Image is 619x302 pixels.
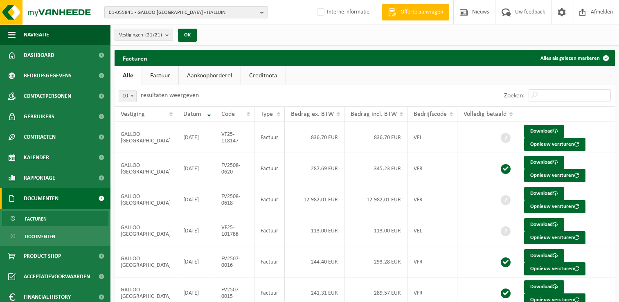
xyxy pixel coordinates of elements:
[504,92,524,99] label: Zoeken:
[24,168,55,188] span: Rapportage
[344,122,407,153] td: 836,70 EUR
[398,8,445,16] span: Offerte aanvragen
[179,66,241,85] a: Aankoopborderel
[119,29,162,41] span: Vestigingen
[524,156,564,169] a: Download
[115,184,177,215] td: GALLOO [GEOGRAPHIC_DATA]
[315,6,369,18] label: Interne informatie
[241,66,286,85] a: Creditnota
[142,66,178,85] a: Factuur
[344,246,407,277] td: 293,28 EUR
[177,246,215,277] td: [DATE]
[24,266,90,287] span: Acceptatievoorwaarden
[115,29,173,41] button: Vestigingen(21/21)
[24,147,49,168] span: Kalender
[524,125,564,138] a: Download
[109,7,257,19] span: 01-055841 - GALLOO [GEOGRAPHIC_DATA] - HALLUIN
[407,184,457,215] td: VFR
[141,92,199,99] label: resultaten weergeven
[104,6,268,18] button: 01-055841 - GALLOO [GEOGRAPHIC_DATA] - HALLUIN
[524,249,564,262] a: Download
[221,111,235,117] span: Code
[285,184,344,215] td: 12.982,01 EUR
[407,215,457,246] td: VEL
[254,153,285,184] td: Factuur
[215,153,255,184] td: FV2508-0620
[524,262,585,275] button: Opnieuw versturen
[344,184,407,215] td: 12.982,01 EUR
[344,215,407,246] td: 113,00 EUR
[24,127,56,147] span: Contracten
[24,188,59,209] span: Documenten
[407,122,457,153] td: VEL
[177,153,215,184] td: [DATE]
[183,111,201,117] span: Datum
[261,111,273,117] span: Type
[407,153,457,184] td: VFR
[254,215,285,246] td: Factuur
[285,153,344,184] td: 287,69 EUR
[524,187,564,200] a: Download
[115,66,142,85] a: Alle
[25,211,47,227] span: Facturen
[534,50,614,66] button: Alles als gelezen markeren
[524,280,564,293] a: Download
[464,111,506,117] span: Volledig betaald
[24,106,54,127] span: Gebruikers
[285,246,344,277] td: 244,40 EUR
[115,153,177,184] td: GALLOO [GEOGRAPHIC_DATA]
[115,50,155,66] h2: Facturen
[145,32,162,38] count: (21/21)
[115,246,177,277] td: GALLOO [GEOGRAPHIC_DATA]
[24,246,61,266] span: Product Shop
[177,184,215,215] td: [DATE]
[524,200,585,213] button: Opnieuw versturen
[254,184,285,215] td: Factuur
[524,218,564,231] a: Download
[524,231,585,244] button: Opnieuw versturen
[25,229,55,244] span: Documenten
[24,65,72,86] span: Bedrijfsgegevens
[119,90,137,102] span: 10
[254,246,285,277] td: Factuur
[524,138,585,151] button: Opnieuw versturen
[177,215,215,246] td: [DATE]
[24,25,49,45] span: Navigatie
[115,215,177,246] td: GALLOO [GEOGRAPHIC_DATA]
[121,111,145,117] span: Vestiging
[178,29,197,42] button: OK
[524,169,585,182] button: Opnieuw versturen
[407,246,457,277] td: VFR
[344,153,407,184] td: 345,23 EUR
[177,122,215,153] td: [DATE]
[291,111,334,117] span: Bedrag ex. BTW
[115,122,177,153] td: GALLOO [GEOGRAPHIC_DATA]
[215,122,255,153] td: VF25-118147
[382,4,449,20] a: Offerte aanvragen
[119,90,136,102] span: 10
[285,122,344,153] td: 836,70 EUR
[414,111,447,117] span: Bedrijfscode
[24,45,54,65] span: Dashboard
[285,215,344,246] td: 113,00 EUR
[2,228,108,244] a: Documenten
[215,246,255,277] td: FV2507-0016
[254,122,285,153] td: Factuur
[2,211,108,226] a: Facturen
[351,111,397,117] span: Bedrag incl. BTW
[24,86,71,106] span: Contactpersonen
[215,184,255,215] td: FV2508-0618
[215,215,255,246] td: VF25-101788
